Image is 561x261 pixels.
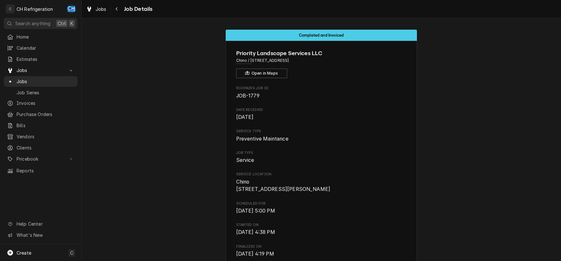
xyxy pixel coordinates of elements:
[4,131,77,142] a: Vendors
[236,222,407,228] span: Started On
[4,142,77,153] a: Clients
[122,5,153,13] span: Job Details
[4,43,77,53] a: Calendar
[236,251,274,257] span: [DATE] 4:19 PM
[17,111,74,118] span: Purchase Orders
[4,18,77,29] button: Search anythingCtrlK
[236,150,407,156] span: Job Type
[4,154,77,164] a: Go to Pricebook
[236,150,407,164] div: Job Type
[17,122,74,129] span: Bills
[4,230,77,240] a: Go to What's New
[299,33,344,37] span: Completed and Invoiced
[236,172,407,193] div: Service Location
[236,201,407,206] span: Scheduled For
[17,100,74,106] span: Invoices
[236,129,407,134] span: Service Type
[236,136,288,142] span: Preventive Maintance
[70,20,73,27] span: K
[17,221,74,227] span: Help Center
[4,109,77,120] a: Purchase Orders
[58,20,66,27] span: Ctrl
[4,98,77,108] a: Invoices
[236,135,407,143] span: Service Type
[236,244,407,249] span: Finalized On
[236,69,287,78] button: Open in Maps
[236,178,407,193] span: Service Location
[236,179,331,192] span: Chino [STREET_ADDRESS][PERSON_NAME]
[236,250,407,258] span: Finalized On
[4,76,77,87] a: Jobs
[236,229,275,235] span: [DATE] 4:38 PM
[4,32,77,42] a: Home
[17,56,74,62] span: Estimates
[6,4,15,13] div: C
[236,201,407,215] div: Scheduled For
[236,244,407,258] div: Finalized On
[236,207,407,215] span: Scheduled For
[17,6,53,12] div: CH Refrigeration
[236,49,407,78] div: Client Information
[4,165,77,176] a: Reports
[84,4,109,14] a: Jobs
[67,4,76,13] div: CH
[17,232,74,238] span: What's New
[67,4,76,13] div: Chris Hiraga's Avatar
[4,87,77,98] a: Job Series
[15,20,50,27] span: Search anything
[236,228,407,236] span: Started On
[236,58,407,63] span: Address
[226,30,417,41] div: Status
[4,54,77,64] a: Estimates
[236,49,407,58] span: Name
[17,167,74,174] span: Reports
[17,156,65,162] span: Pricebook
[17,144,74,151] span: Clients
[236,114,254,120] span: [DATE]
[17,133,74,140] span: Vendors
[236,86,407,91] span: Roopairs Job ID
[70,250,73,256] span: C
[236,107,407,121] div: Date Received
[236,92,407,100] span: Roopairs Job ID
[17,33,74,40] span: Home
[4,120,77,131] a: Bills
[112,4,122,14] button: Navigate back
[236,156,407,164] span: Job Type
[96,6,106,12] span: Jobs
[236,93,259,99] span: JOB-1779
[17,89,74,96] span: Job Series
[17,250,31,256] span: Create
[236,107,407,112] span: Date Received
[4,65,77,76] a: Go to Jobs
[236,129,407,142] div: Service Type
[236,208,275,214] span: [DATE] 5:00 PM
[236,113,407,121] span: Date Received
[17,67,65,74] span: Jobs
[236,86,407,99] div: Roopairs Job ID
[17,78,74,85] span: Jobs
[17,45,74,51] span: Calendar
[236,157,254,163] span: Service
[236,222,407,236] div: Started On
[4,219,77,229] a: Go to Help Center
[236,172,407,177] span: Service Location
